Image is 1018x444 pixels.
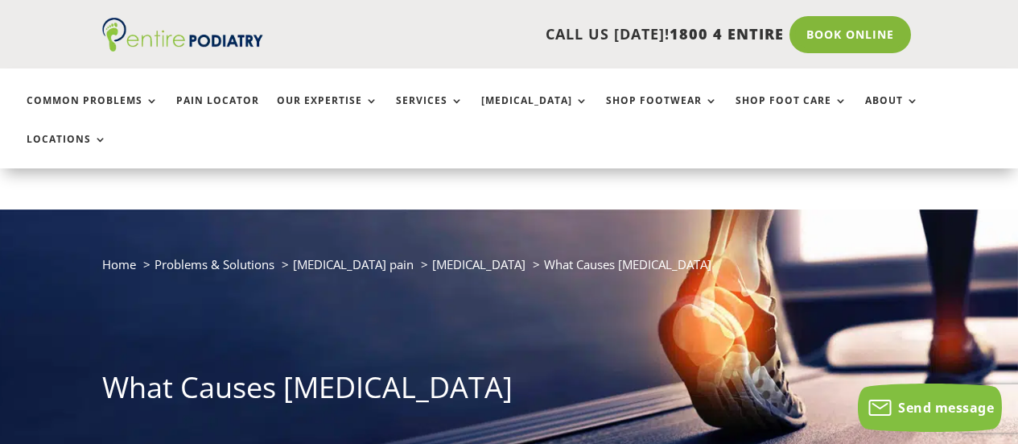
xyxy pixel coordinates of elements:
a: Pain Locator [176,95,259,130]
a: Home [102,256,136,272]
a: Entire Podiatry [102,39,263,55]
span: What Causes [MEDICAL_DATA] [544,256,711,272]
img: logo (1) [102,18,263,52]
a: Shop Foot Care [736,95,847,130]
a: Book Online [789,16,911,53]
a: Shop Footwear [606,95,718,130]
a: [MEDICAL_DATA] [432,256,525,272]
a: About [865,95,919,130]
a: Locations [27,134,107,168]
h1: What Causes [MEDICAL_DATA] [102,367,917,416]
button: Send message [858,384,1002,432]
p: CALL US [DATE]! [285,24,784,45]
span: Send message [898,399,994,417]
a: Common Problems [27,95,159,130]
a: Services [396,95,464,130]
span: 1800 4 ENTIRE [670,24,784,44]
a: Our Expertise [277,95,378,130]
a: [MEDICAL_DATA] pain [293,256,414,272]
a: Problems & Solutions [155,256,274,272]
a: [MEDICAL_DATA] [481,95,588,130]
nav: breadcrumb [102,254,917,287]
